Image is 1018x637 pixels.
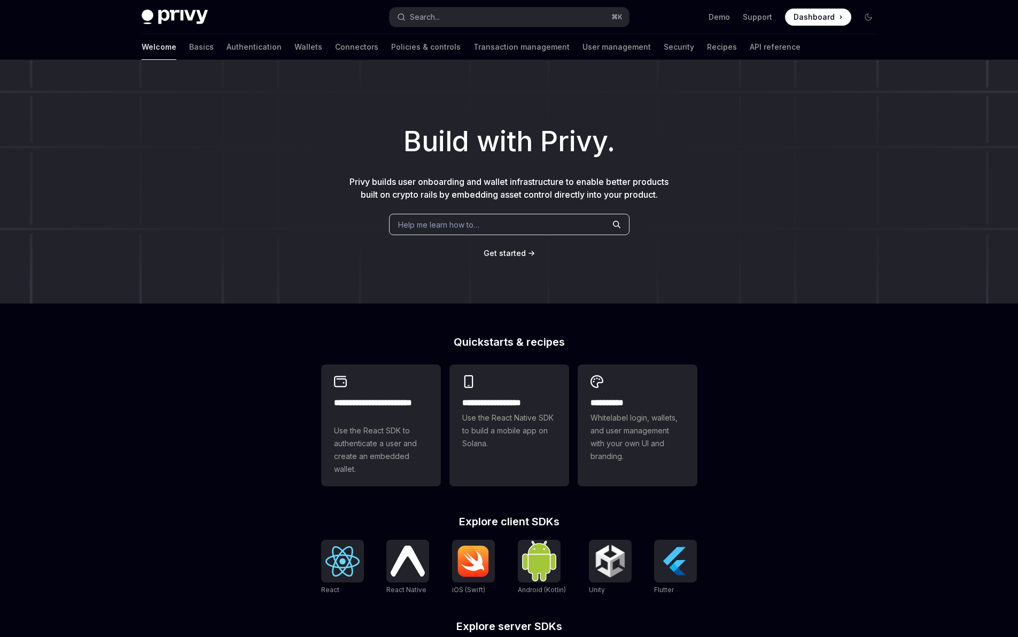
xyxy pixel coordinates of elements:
[335,34,378,60] a: Connectors
[484,248,526,259] a: Get started
[750,34,801,60] a: API reference
[589,540,632,595] a: UnityUnity
[142,34,176,60] a: Welcome
[321,516,697,527] h2: Explore client SDKs
[707,34,737,60] a: Recipes
[410,11,440,24] div: Search...
[578,364,697,486] a: **** *****Whitelabel login, wallets, and user management with your own UI and branding.
[386,540,429,595] a: React NativeReact Native
[398,219,479,230] span: Help me learn how to…
[321,337,697,347] h2: Quickstarts & recipes
[709,12,730,22] a: Demo
[390,7,629,27] button: Search...⌘K
[391,546,425,576] img: React Native
[589,586,605,594] span: Unity
[391,34,461,60] a: Policies & controls
[654,586,674,594] span: Flutter
[325,546,360,577] img: React
[142,10,208,25] img: dark logo
[522,541,556,581] img: Android (Kotlin)
[785,9,851,26] a: Dashboard
[654,540,697,595] a: FlutterFlutter
[321,621,697,632] h2: Explore server SDKs
[349,176,669,200] span: Privy builds user onboarding and wallet infrastructure to enable better products built on crypto ...
[189,34,214,60] a: Basics
[456,545,491,577] img: iOS (Swift)
[17,121,1001,162] h1: Build with Privy.
[658,544,693,578] img: Flutter
[321,540,364,595] a: ReactReact
[593,544,627,578] img: Unity
[860,9,877,26] button: Toggle dark mode
[590,411,685,463] span: Whitelabel login, wallets, and user management with your own UI and branding.
[743,12,772,22] a: Support
[518,586,566,594] span: Android (Kotlin)
[611,13,623,21] span: ⌘ K
[452,540,495,595] a: iOS (Swift)iOS (Swift)
[334,424,428,476] span: Use the React SDK to authenticate a user and create an embedded wallet.
[321,586,339,594] span: React
[518,540,566,595] a: Android (Kotlin)Android (Kotlin)
[484,248,526,258] span: Get started
[294,34,322,60] a: Wallets
[462,411,556,450] span: Use the React Native SDK to build a mobile app on Solana.
[582,34,651,60] a: User management
[794,12,835,22] span: Dashboard
[449,364,569,486] a: **** **** **** ***Use the React Native SDK to build a mobile app on Solana.
[473,34,570,60] a: Transaction management
[386,586,426,594] span: React Native
[227,34,282,60] a: Authentication
[452,586,485,594] span: iOS (Swift)
[664,34,694,60] a: Security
